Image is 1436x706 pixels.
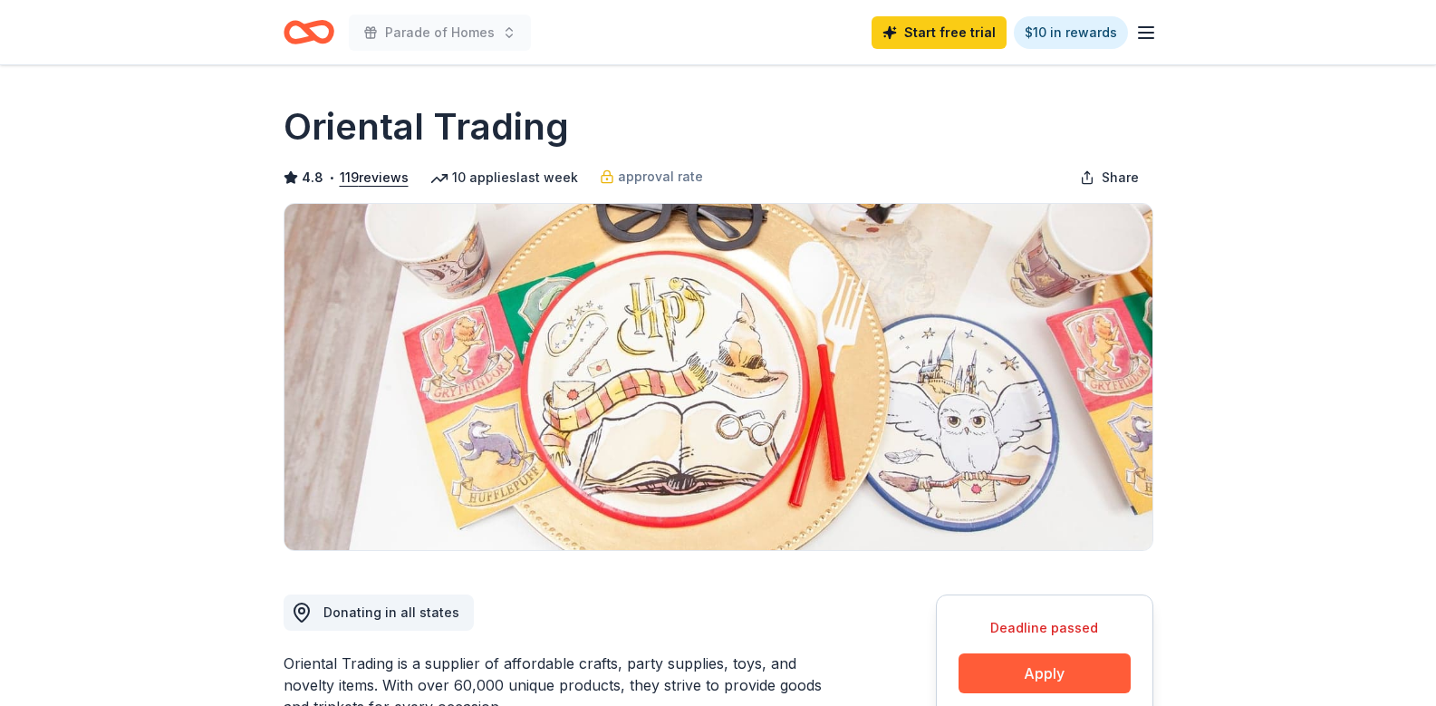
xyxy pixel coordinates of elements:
[959,617,1131,639] div: Deadline passed
[1014,16,1128,49] a: $10 in rewards
[618,166,703,188] span: approval rate
[284,204,1152,550] img: Image for Oriental Trading
[349,15,531,51] button: Parade of Homes
[872,16,1007,49] a: Start free trial
[385,22,495,44] span: Parade of Homes
[323,604,459,620] span: Donating in all states
[430,167,578,189] div: 10 applies last week
[302,167,323,189] span: 4.8
[340,167,409,189] button: 119reviews
[600,166,703,188] a: approval rate
[1102,167,1139,189] span: Share
[959,653,1131,693] button: Apply
[328,170,334,185] span: •
[284,11,334,53] a: Home
[284,102,569,152] h1: Oriental Trading
[1065,160,1153,196] button: Share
